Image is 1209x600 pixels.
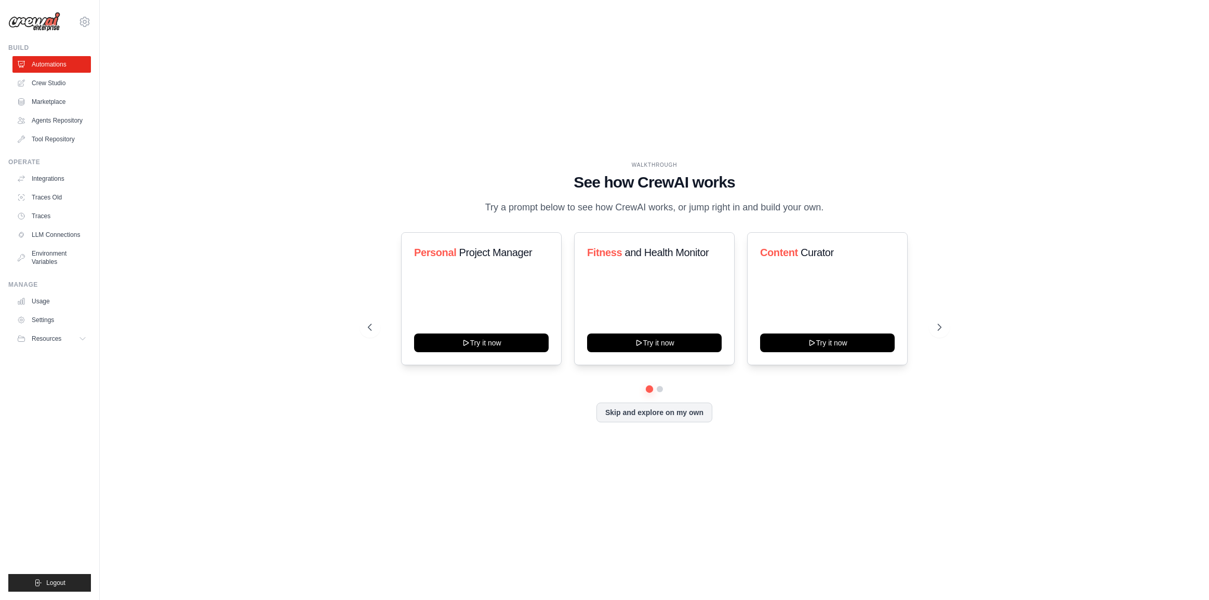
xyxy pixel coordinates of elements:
[596,403,712,422] button: Skip and explore on my own
[760,247,798,258] span: Content
[12,226,91,243] a: LLM Connections
[480,200,829,215] p: Try a prompt below to see how CrewAI works, or jump right in and build your own.
[8,158,91,166] div: Operate
[12,75,91,91] a: Crew Studio
[8,281,91,289] div: Manage
[12,245,91,270] a: Environment Variables
[801,247,834,258] span: Curator
[414,334,549,352] button: Try it now
[12,208,91,224] a: Traces
[368,173,941,192] h1: See how CrewAI works
[32,335,61,343] span: Resources
[12,312,91,328] a: Settings
[625,247,709,258] span: and Health Monitor
[12,112,91,129] a: Agents Repository
[46,579,65,587] span: Logout
[8,44,91,52] div: Build
[760,334,895,352] button: Try it now
[587,334,722,352] button: Try it now
[12,189,91,206] a: Traces Old
[12,330,91,347] button: Resources
[368,161,941,169] div: WALKTHROUGH
[12,170,91,187] a: Integrations
[459,247,532,258] span: Project Manager
[8,12,60,32] img: Logo
[12,56,91,73] a: Automations
[12,94,91,110] a: Marketplace
[12,131,91,148] a: Tool Repository
[12,293,91,310] a: Usage
[414,247,456,258] span: Personal
[8,574,91,592] button: Logout
[587,247,622,258] span: Fitness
